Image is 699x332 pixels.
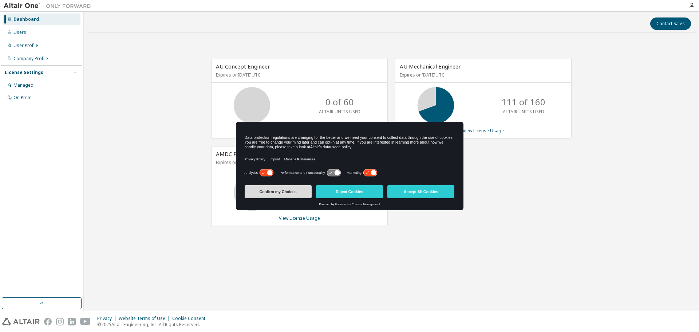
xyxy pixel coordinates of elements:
[13,82,33,88] div: Managed
[119,316,172,321] div: Website Terms of Use
[13,43,38,48] div: User Profile
[13,16,39,22] div: Dashboard
[463,128,504,134] a: View License Usage
[44,318,52,325] img: facebook.svg
[400,63,461,70] span: AU Mechanical Engineer
[279,215,320,221] a: View License Usage
[80,318,91,325] img: youtube.svg
[13,30,26,35] div: Users
[503,109,544,115] p: ALTAIR UNITS USED
[56,318,64,325] img: instagram.svg
[13,95,32,101] div: On Prem
[97,316,119,321] div: Privacy
[5,70,43,75] div: License Settings
[13,56,48,62] div: Company Profile
[400,72,565,78] p: Expires on [DATE] UTC
[319,109,360,115] p: ALTAIR UNITS USED
[325,96,354,108] p: 0 of 60
[216,63,270,70] span: AU Concept Engineer
[2,318,40,325] img: altair_logo.svg
[68,318,76,325] img: linkedin.svg
[216,159,381,165] p: Expires on [DATE] UTC
[97,321,210,328] p: © 2025 Altair Engineering, Inc. All Rights Reserved.
[4,2,95,9] img: Altair One
[216,72,381,78] p: Expires on [DATE] UTC
[502,96,545,108] p: 111 of 160
[172,316,210,321] div: Cookie Consent
[216,150,319,157] span: AMDC Public DB Explorer (Named User)
[650,17,691,30] button: Contact Sales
